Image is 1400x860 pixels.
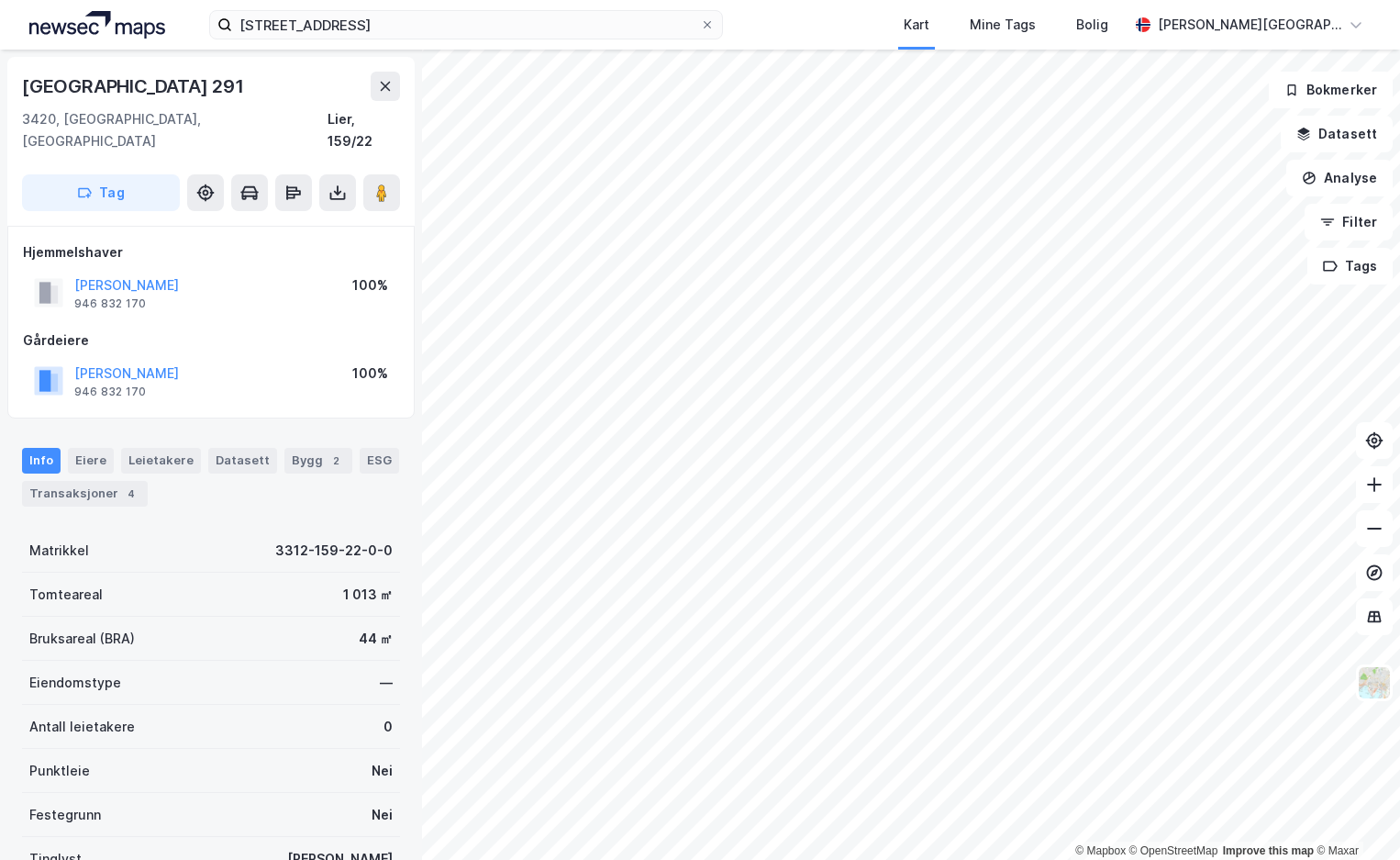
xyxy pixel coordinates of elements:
div: Bygg [284,448,352,474]
div: Bolig [1076,14,1108,36]
div: Nei [372,804,393,826]
div: Gårdeiere [23,329,399,352]
img: logo.a4113a55bc3d86da70a041830d287a7e.svg [29,11,165,39]
a: Mapbox [1075,844,1126,857]
div: [PERSON_NAME][GEOGRAPHIC_DATA] [1158,14,1341,36]
img: Z [1357,665,1392,700]
a: Improve this map [1223,844,1314,857]
div: Leietakere [121,448,201,474]
div: 946 832 170 [74,385,146,399]
div: Datasett [208,448,277,474]
div: Mine Tags [970,14,1036,36]
div: Punktleie [29,760,90,782]
div: 4 [122,485,140,503]
div: 0 [383,716,393,738]
div: Hjemmelshaver [23,241,399,263]
div: — [380,672,393,694]
div: Eiere [68,448,114,474]
div: Kontrollprogram for chat [1308,772,1400,860]
div: 2 [327,452,345,470]
div: Kart [904,14,929,36]
input: Søk på adresse, matrikkel, gårdeiere, leietakere eller personer [232,11,700,39]
button: Bokmerker [1269,72,1393,108]
button: Datasett [1281,116,1393,152]
div: 946 832 170 [74,296,146,311]
div: 1 013 ㎡ [343,584,393,606]
button: Filter [1305,204,1393,240]
div: [GEOGRAPHIC_DATA] 291 [22,72,248,101]
iframe: Chat Widget [1308,772,1400,860]
button: Analyse [1286,160,1393,196]
div: 3312-159-22-0-0 [275,540,393,562]
div: Antall leietakere [29,716,135,738]
div: 100% [352,363,388,385]
button: Tags [1307,248,1393,285]
div: Eiendomstype [29,672,121,694]
div: Matrikkel [29,540,89,562]
div: Info [22,448,61,474]
div: Nei [372,760,393,782]
div: Bruksareal (BRA) [29,628,135,650]
button: Tag [22,174,180,211]
div: Festegrunn [29,804,101,826]
div: 100% [352,274,388,296]
div: 44 ㎡ [359,628,393,650]
a: OpenStreetMap [1129,844,1218,857]
div: Lier, 159/22 [328,108,400,152]
div: ESG [360,448,399,474]
div: Tomteareal [29,584,103,606]
div: 3420, [GEOGRAPHIC_DATA], [GEOGRAPHIC_DATA] [22,108,328,152]
div: Transaksjoner [22,481,148,507]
